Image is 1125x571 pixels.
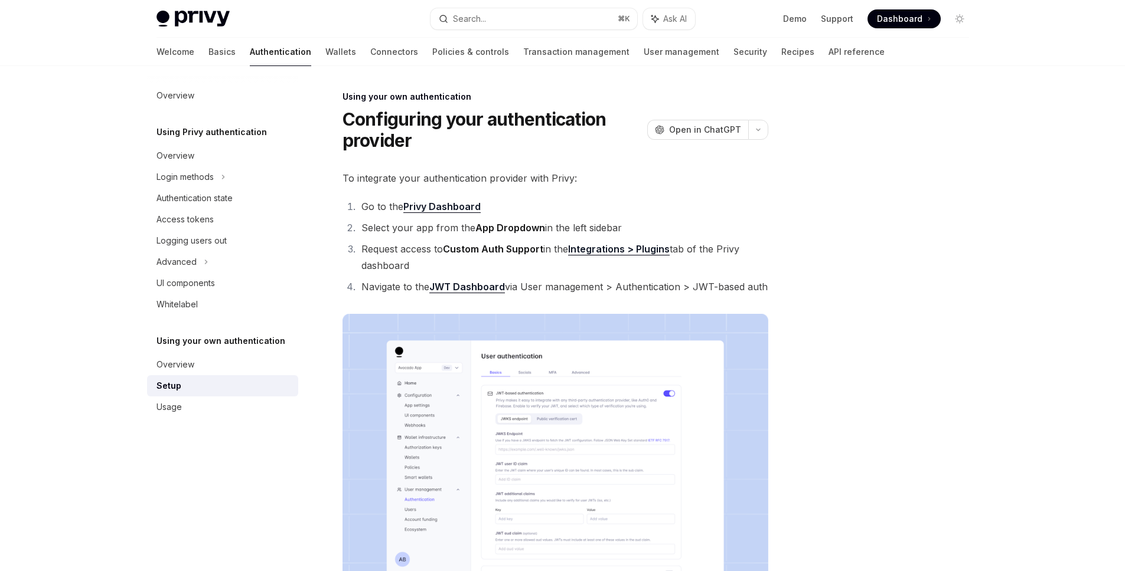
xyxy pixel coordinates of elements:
div: Advanced [156,255,197,269]
div: Overview [156,88,194,103]
a: Integrations > Plugins [568,243,670,255]
a: Setup [147,375,298,396]
a: Privy Dashboard [403,201,481,213]
div: Login methods [156,170,214,184]
a: Overview [147,145,298,166]
span: Dashboard [877,13,922,25]
div: UI components [156,276,215,290]
a: Demo [783,13,807,25]
a: Wallets [325,38,356,66]
div: Setup [156,379,181,393]
span: Ask AI [663,13,687,25]
a: Access tokens [147,209,298,230]
a: User management [644,38,719,66]
a: Overview [147,85,298,106]
div: Using your own authentication [343,91,768,103]
span: Open in ChatGPT [669,124,741,136]
li: Go to the [358,198,768,215]
li: Navigate to the via User management > Authentication > JWT-based auth [358,278,768,295]
a: Security [733,38,767,66]
a: Authentication state [147,188,298,209]
strong: Custom Auth Support [443,243,543,255]
a: Support [821,13,853,25]
span: To integrate your authentication provider with Privy: [343,170,768,186]
div: Usage [156,400,182,414]
div: Authentication state [156,191,233,205]
a: Overview [147,354,298,375]
div: Search... [453,12,486,26]
button: Open in ChatGPT [647,120,748,140]
a: JWT Dashboard [429,281,505,293]
a: Policies & controls [432,38,509,66]
a: Basics [208,38,236,66]
div: Overview [156,357,194,372]
div: Logging users out [156,234,227,248]
a: Whitelabel [147,294,298,315]
h1: Configuring your authentication provider [343,109,643,151]
div: Overview [156,149,194,163]
strong: App Dropdown [475,222,545,234]
img: light logo [156,11,230,27]
a: Authentication [250,38,311,66]
a: Dashboard [868,9,941,28]
span: ⌘ K [618,14,630,24]
button: Toggle dark mode [950,9,969,28]
li: Select your app from the in the left sidebar [358,219,768,236]
a: Transaction management [523,38,630,66]
button: Ask AI [643,8,695,29]
h5: Using Privy authentication [156,125,267,139]
a: Welcome [156,38,194,66]
button: Search...⌘K [431,8,637,29]
li: Request access to in the tab of the Privy dashboard [358,241,768,274]
a: API reference [829,38,885,66]
a: UI components [147,273,298,294]
a: Connectors [370,38,418,66]
div: Whitelabel [156,297,198,311]
a: Recipes [781,38,814,66]
a: Usage [147,396,298,418]
a: Logging users out [147,230,298,251]
h5: Using your own authentication [156,334,285,348]
div: Access tokens [156,212,214,227]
